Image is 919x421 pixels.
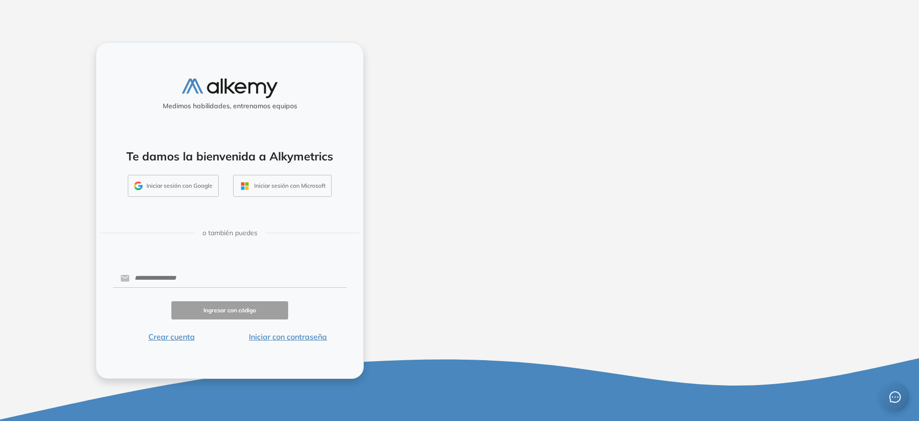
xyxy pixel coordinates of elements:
button: Ingresar con código [171,301,288,320]
button: Iniciar con contraseña [230,331,347,342]
button: Crear cuenta [113,331,230,342]
span: o también puedes [202,228,258,238]
span: message [889,391,901,403]
img: logo-alkemy [182,79,278,98]
img: GMAIL_ICON [134,182,143,190]
h5: Medimos habilidades, entrenamos equipos [100,102,359,110]
img: OUTLOOK_ICON [239,181,250,192]
button: Iniciar sesión con Microsoft [233,175,332,197]
button: Iniciar sesión con Google [128,175,219,197]
h4: Te damos la bienvenida a Alkymetrics [109,149,351,163]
